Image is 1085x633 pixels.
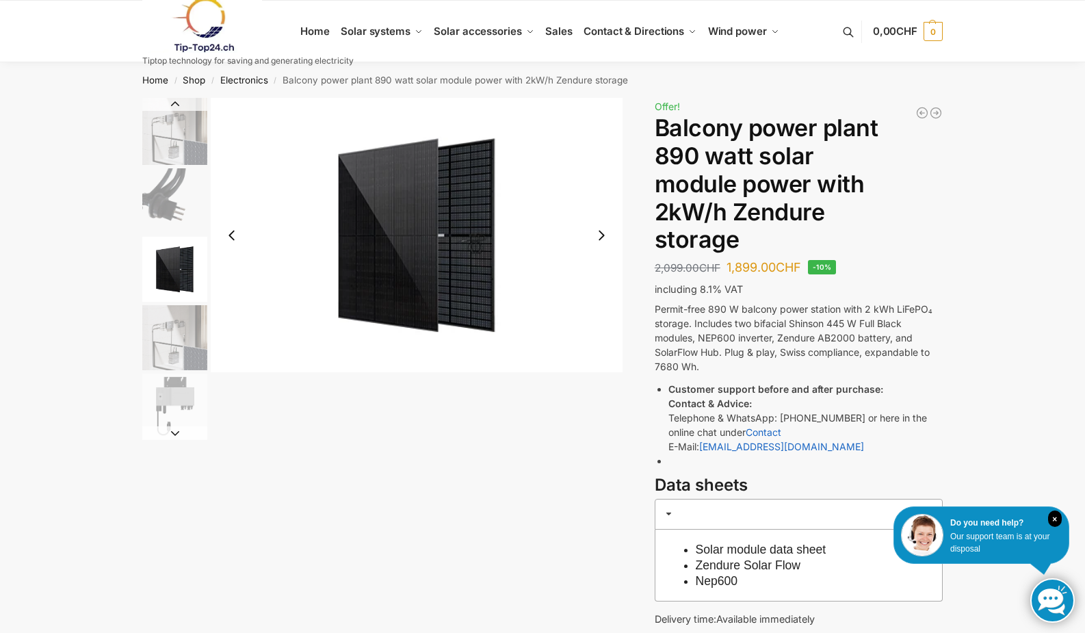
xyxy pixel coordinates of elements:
img: Maysun [211,98,623,372]
a: Wind power [702,1,785,62]
a: Home [142,75,168,86]
font: / [211,76,214,85]
img: Zendure solar flow battery storage for balcony power plants [142,98,207,165]
img: Maysun [142,237,207,302]
li: 3 / 5 [211,98,623,372]
a: 0,00CHF 0 [873,11,943,52]
font: Balcony power plant 890 watt solar module power with 2kW/h Zendure storage [655,114,878,253]
font: Our support team is at your disposal [950,532,1049,554]
span: 0,00 [873,25,917,38]
font: Customer support before and after purchase: [668,383,883,395]
font: Data sheets [655,475,748,495]
button: Previous slide [218,221,246,250]
button: Next slide [587,221,616,250]
font: Available immediately [716,613,815,625]
font: Permit-free 890 W balcony power station with 2 kWh LiFePO₄ storage. Includes two bifacial Shinson... [655,303,932,372]
font: including 8.1% VAT [655,283,743,295]
a: Sales [540,1,578,62]
nav: Breadcrumb [118,62,967,98]
font: -10% [813,263,832,271]
font: E-Mail: [668,441,699,452]
font: Do you need help? [950,518,1023,528]
a: Balcony power plant 890 watt solar module power with 1kW/h Zendure storage [929,106,943,120]
font: Balcony power plant 890 watt solar module power with 2kW/h Zendure storage [283,75,628,86]
li: 4 / 5 [139,303,207,372]
font: CHF [776,260,801,274]
a: Solar module data sheet [696,543,826,556]
img: Customer service [901,514,943,556]
font: Tiptop technology for saving and generating electricity [142,55,354,66]
i: Close [1048,511,1062,527]
font: Solar systems [341,25,410,38]
font: [EMAIL_ADDRESS][DOMAIN_NAME] [699,441,864,452]
font: Solar accessories [434,25,521,38]
a: Contact & Directions [578,1,703,62]
font: × [1052,515,1057,524]
img: Connection cable-3 meters_Swiss plug [142,168,207,233]
li: 5 / 5 [139,372,207,440]
font: Sales [545,25,573,38]
a: Solar systems [335,1,428,62]
a: Solar accessories [428,1,540,62]
font: Wind power [708,25,767,38]
img: nep-micro-inverter-600w [142,374,207,439]
li: 3 / 5 [139,235,207,303]
a: Nep600 [696,574,738,588]
button: Previous slide [142,97,207,111]
a: Contact [746,426,781,438]
font: Delivery time: [655,613,716,625]
span: CHF [896,25,917,38]
a: Electronics [220,75,268,86]
button: Next slide [142,426,207,440]
a: 890/600 Watt solar power plant + 2.7 KW battery storage, permit-free [915,106,929,120]
font: Telephone & WhatsApp: [PHONE_NUMBER] or here in the online chat under [668,412,927,438]
font: Contact & Advice: [668,398,752,409]
font: Offer! [655,101,680,112]
font: / [174,76,177,85]
a: Zendure Solar Flow [696,558,801,572]
span: 0 [924,22,943,41]
font: Contact & Directions [584,25,684,38]
li: 2 / 5 [139,166,207,235]
font: / [274,76,276,85]
font: CHF [699,261,720,274]
font: 2,099.00 [655,261,699,274]
font: 1,899.00 [727,260,776,274]
img: Zendure solar flow battery storage for balcony power plants [142,305,207,370]
a: Shop [183,75,205,86]
li: 1 / 5 [139,98,207,166]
